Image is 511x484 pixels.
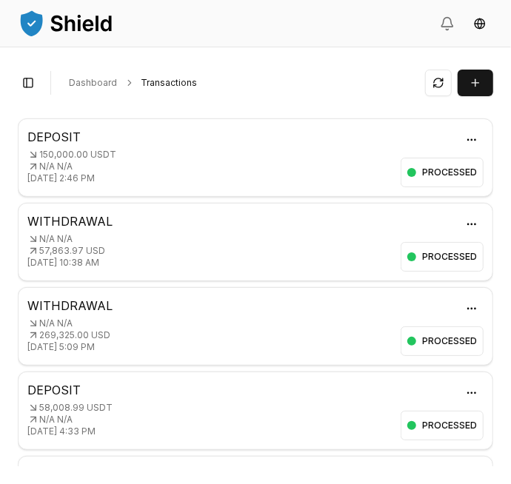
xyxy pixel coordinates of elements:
[27,381,395,399] p: DEPOSIT
[401,411,484,440] div: PROCESSED
[27,212,395,230] p: WITHDRAWAL
[401,158,484,187] div: PROCESSED
[27,426,395,437] p: [DATE] 4:33 PM
[401,242,484,272] div: PROCESSED
[27,245,395,257] p: 57,863.97 USD
[27,341,395,353] p: [DATE] 5:09 PM
[27,161,395,172] p: N/A N/A
[27,414,395,426] p: N/A N/A
[27,297,395,315] p: WITHDRAWAL
[27,172,395,184] p: [DATE] 2:46 PM
[27,128,395,146] p: DEPOSIT
[18,8,114,38] img: ShieldPay Logo
[27,233,395,245] p: N/A N/A
[27,329,395,341] p: 269,325.00 USD
[401,326,484,356] div: PROCESSED
[27,402,395,414] p: 58,008.99 USDT
[27,149,395,161] p: 150,000.00 USDT
[69,77,117,89] a: Dashboard
[69,77,413,89] nav: breadcrumb
[141,77,197,89] a: Transactions
[27,317,395,329] p: N/A N/A
[27,257,395,269] p: [DATE] 10:38 AM
[27,465,395,483] p: DEPOSIT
